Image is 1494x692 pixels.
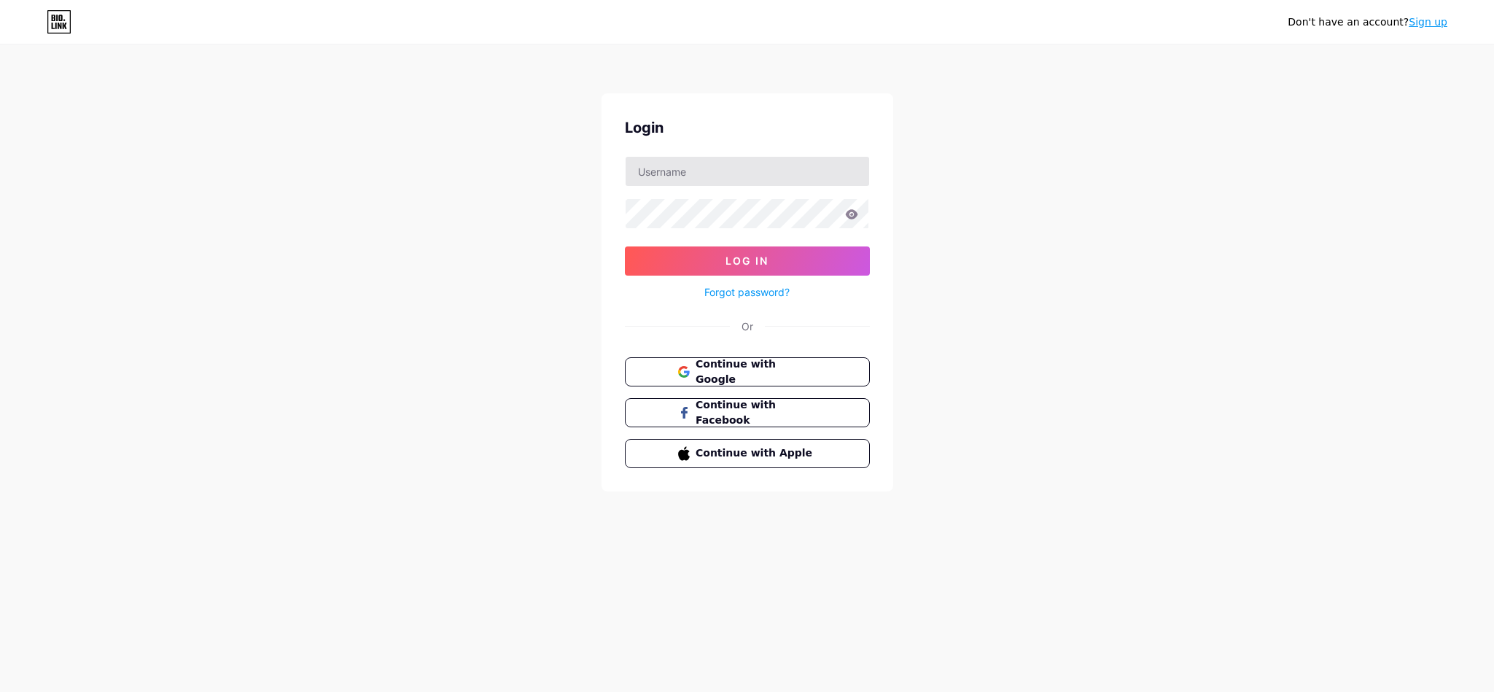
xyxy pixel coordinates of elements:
div: Or [742,319,753,334]
button: Continue with Apple [625,439,870,468]
span: Log In [725,254,769,267]
a: Sign up [1409,16,1447,28]
button: Continue with Facebook [625,398,870,427]
span: Continue with Google [696,357,816,387]
div: Don't have an account? [1288,15,1447,30]
span: Continue with Facebook [696,397,816,428]
button: Log In [625,246,870,276]
a: Forgot password? [704,284,790,300]
span: Continue with Apple [696,446,816,461]
div: Login [625,117,870,139]
input: Username [626,157,869,186]
button: Continue with Google [625,357,870,386]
